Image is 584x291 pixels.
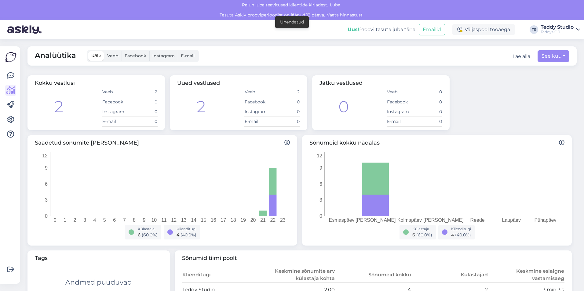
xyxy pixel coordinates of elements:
tspan: 17 [221,217,226,223]
td: E-mail [244,117,272,126]
span: 4 [177,232,179,238]
td: 0 [272,107,300,117]
span: E-mail [181,53,195,59]
tspan: 0 [45,213,48,218]
tspan: 3 [45,197,48,203]
tspan: 9 [319,165,322,171]
tspan: 21 [260,217,266,223]
span: 6 [138,232,141,238]
tspan: 11 [161,217,167,223]
tspan: 22 [270,217,276,223]
div: Külastaja [412,226,432,232]
span: Uued vestlused [177,80,220,86]
tspan: 2 [74,217,76,223]
tspan: 3 [319,197,322,203]
tspan: 18 [231,217,236,223]
div: Külastaja [138,226,158,232]
tspan: 19 [240,217,246,223]
td: Facebook [102,97,130,107]
td: Veeb [387,87,414,97]
tspan: 8 [133,217,136,223]
div: 0 [338,95,349,119]
tspan: 5 [103,217,106,223]
span: Analüütika [35,50,76,62]
span: ( 60.0 %) [142,232,158,238]
tspan: 9 [143,217,146,223]
div: Ühendatud [280,19,304,25]
th: Keskmine sõnumite arv külastaja kohta [258,267,335,283]
td: Veeb [102,87,130,97]
th: Külastajad [411,267,488,283]
div: 2 [54,95,63,119]
b: Uus! [348,27,359,32]
td: 2 [130,87,158,97]
tspan: 4 [93,217,96,223]
td: 0 [414,97,442,107]
td: 0 [272,97,300,107]
th: Klienditugi [182,267,259,283]
th: Sõnumeid kokku [335,267,412,283]
td: Instagram [387,107,414,117]
button: Emailid [419,24,445,35]
span: Luba [328,2,342,8]
td: E-mail [102,117,130,126]
tspan: 0 [319,213,322,218]
span: Kokku vestlusi [35,80,75,86]
td: Facebook [244,97,272,107]
tspan: Pühapäev [534,217,556,223]
tspan: Reede [470,217,485,223]
td: Instagram [244,107,272,117]
span: Instagram [152,53,175,59]
tspan: 6 [45,181,48,186]
div: Väljaspool tööaega [452,24,515,35]
td: Facebook [387,97,414,107]
div: Andmed puuduvad [65,277,132,287]
div: Klienditugi [451,226,471,232]
td: 0 [414,107,442,117]
div: Teddys OÜ [541,30,574,34]
td: E-mail [387,117,414,126]
td: 0 [130,117,158,126]
span: Kõik [91,53,101,59]
img: Askly Logo [5,51,16,63]
tspan: 7 [123,217,126,223]
tspan: 6 [113,217,116,223]
span: Sõnumid tiimi poolt [182,254,565,262]
div: TS [530,25,538,34]
span: Jätku vestlused [319,80,363,86]
span: Sõnumeid kokku nädalas [309,139,564,147]
div: 2 [197,95,206,119]
tspan: 12 [171,217,177,223]
tspan: 10 [151,217,157,223]
span: Saadetud sõnumite [PERSON_NAME] [35,139,290,147]
span: 6 [412,232,415,238]
button: See kuu [538,50,569,62]
tspan: 1 [64,217,66,223]
tspan: 13 [181,217,187,223]
th: Keskmine esialgne vastamisaeg [488,267,565,283]
tspan: 12 [317,153,322,158]
td: 0 [130,107,158,117]
a: Teddy StudioTeddys OÜ [541,25,580,34]
td: Veeb [244,87,272,97]
tspan: 0 [54,217,57,223]
button: Lae alla [513,53,530,60]
a: Vaata hinnastust [325,12,364,18]
tspan: 6 [319,181,322,186]
tspan: 3 [83,217,86,223]
td: 0 [272,117,300,126]
span: Veeb [107,53,119,59]
tspan: 23 [280,217,286,223]
td: 0 [414,87,442,97]
tspan: 20 [250,217,256,223]
tspan: Esmaspäev [329,217,355,223]
div: Proovi tasuta juba täna: [348,26,416,33]
tspan: [PERSON_NAME] [356,217,396,223]
div: Teddy Studio [541,25,574,30]
tspan: 16 [211,217,216,223]
td: 2 [272,87,300,97]
span: ( 60.0 %) [416,232,432,238]
div: Klienditugi [177,226,196,232]
span: Tags [35,254,162,262]
td: Instagram [102,107,130,117]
